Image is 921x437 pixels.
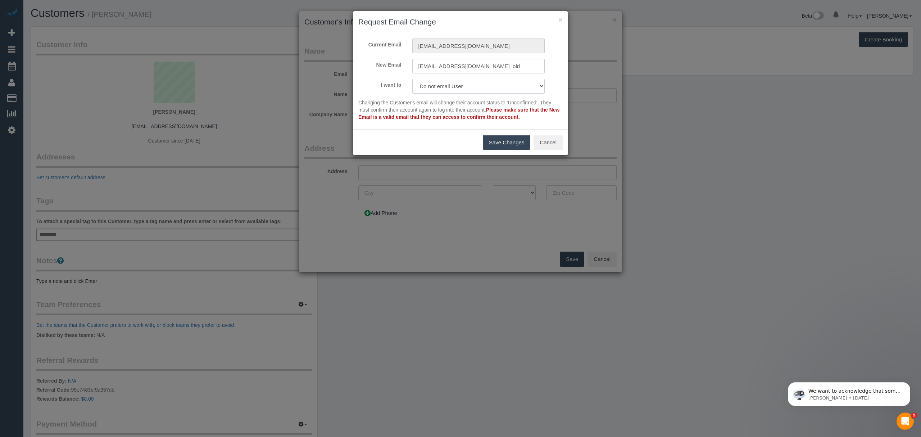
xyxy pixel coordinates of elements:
[897,413,914,430] iframe: Intercom live chat
[558,16,563,23] button: ×
[358,17,563,27] h3: Request Email Change
[31,21,124,120] span: We want to acknowledge that some users may be experiencing lag or slower performance in our softw...
[777,367,921,418] iframe: Intercom notifications message
[483,135,530,150] button: Save Changes
[353,11,568,155] sui-modal: Request Email Change
[911,413,917,418] span: 9
[358,99,563,121] p: Changing the Customer's email will change their account status to 'Unconfirmed'. They must confir...
[353,39,407,48] label: Current Email
[31,28,124,34] p: Message from Ellie, sent 1d ago
[353,79,407,89] label: I want to
[358,107,560,120] strong: Please make sure that the New Email is a valid email that they can access to confirm their account.
[353,59,407,68] label: New Email
[534,135,563,150] button: Cancel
